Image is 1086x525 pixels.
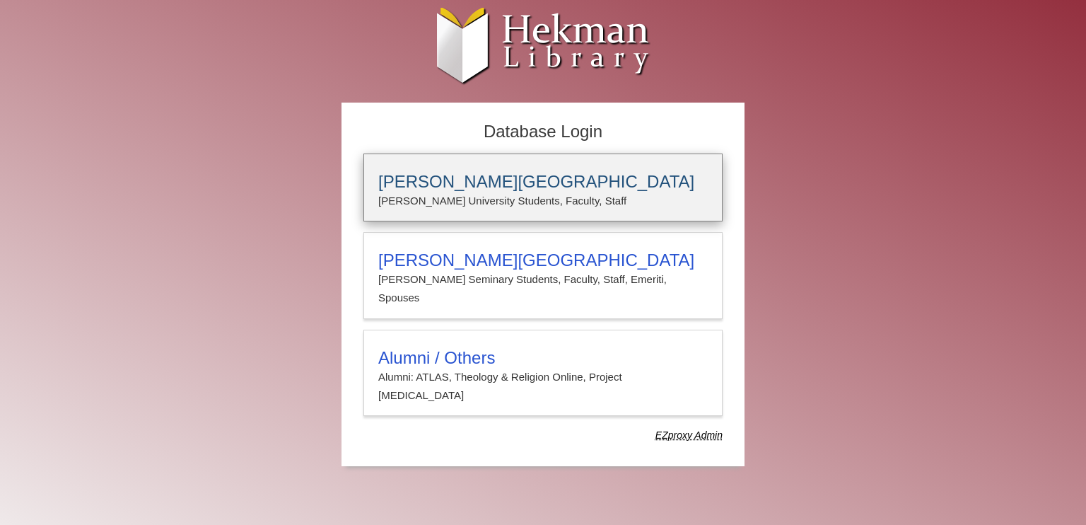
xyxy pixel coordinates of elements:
[655,429,723,441] dfn: Use Alumni login
[378,348,708,405] summary: Alumni / OthersAlumni: ATLAS, Theology & Religion Online, Project [MEDICAL_DATA]
[378,250,708,270] h3: [PERSON_NAME][GEOGRAPHIC_DATA]
[378,348,708,368] h3: Alumni / Others
[363,154,723,221] a: [PERSON_NAME][GEOGRAPHIC_DATA][PERSON_NAME] University Students, Faculty, Staff
[356,117,730,146] h2: Database Login
[378,192,708,210] p: [PERSON_NAME] University Students, Faculty, Staff
[378,270,708,308] p: [PERSON_NAME] Seminary Students, Faculty, Staff, Emeriti, Spouses
[378,172,708,192] h3: [PERSON_NAME][GEOGRAPHIC_DATA]
[363,232,723,319] a: [PERSON_NAME][GEOGRAPHIC_DATA][PERSON_NAME] Seminary Students, Faculty, Staff, Emeriti, Spouses
[378,368,708,405] p: Alumni: ATLAS, Theology & Religion Online, Project [MEDICAL_DATA]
